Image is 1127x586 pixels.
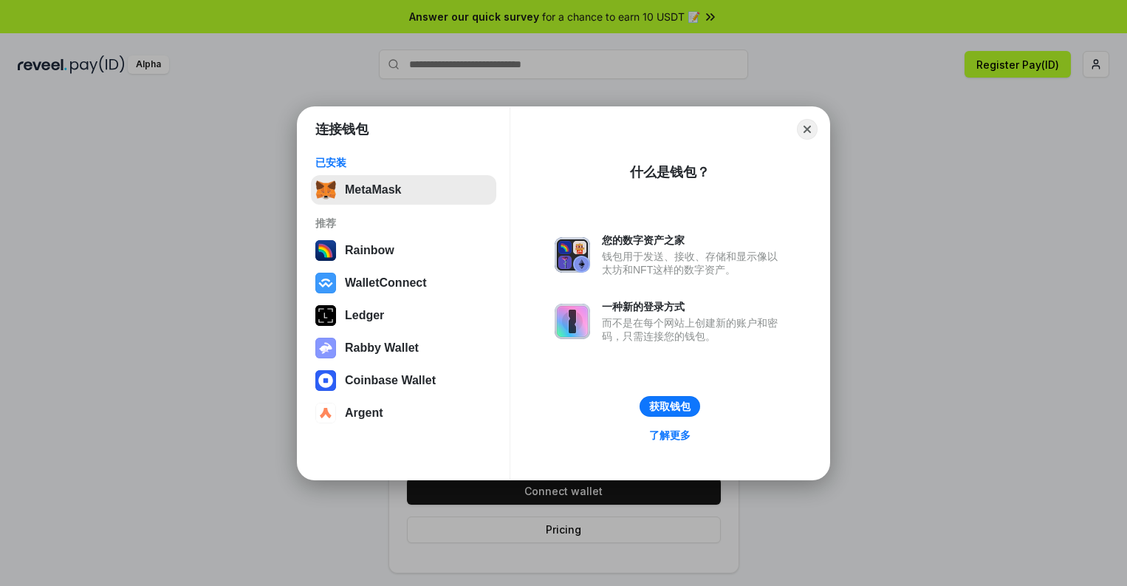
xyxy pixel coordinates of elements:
div: 而不是在每个网站上创建新的账户和密码，只需连接您的钱包。 [602,316,785,343]
div: 已安装 [315,156,492,169]
div: Rainbow [345,244,394,257]
div: 什么是钱包？ [630,163,710,181]
img: svg+xml,%3Csvg%20xmlns%3D%22http%3A%2F%2Fwww.w3.org%2F2000%2Fsvg%22%20fill%3D%22none%22%20viewBox... [555,237,590,273]
button: WalletConnect [311,268,496,298]
div: Rabby Wallet [345,341,419,355]
img: svg+xml,%3Csvg%20xmlns%3D%22http%3A%2F%2Fwww.w3.org%2F2000%2Fsvg%22%20fill%3D%22none%22%20viewBox... [315,338,336,358]
img: svg+xml,%3Csvg%20width%3D%2228%22%20height%3D%2228%22%20viewBox%3D%220%200%2028%2028%22%20fill%3D... [315,273,336,293]
div: Ledger [345,309,384,322]
button: 获取钱包 [640,396,700,417]
img: svg+xml,%3Csvg%20width%3D%22120%22%20height%3D%22120%22%20viewBox%3D%220%200%20120%20120%22%20fil... [315,240,336,261]
a: 了解更多 [640,426,699,445]
div: WalletConnect [345,276,427,290]
h1: 连接钱包 [315,120,369,138]
button: Coinbase Wallet [311,366,496,395]
div: 钱包用于发送、接收、存储和显示像以太坊和NFT这样的数字资产。 [602,250,785,276]
img: svg+xml,%3Csvg%20xmlns%3D%22http%3A%2F%2Fwww.w3.org%2F2000%2Fsvg%22%20fill%3D%22none%22%20viewBox... [555,304,590,339]
div: MetaMask [345,183,401,197]
div: 一种新的登录方式 [602,300,785,313]
div: 您的数字资产之家 [602,234,785,247]
div: 获取钱包 [649,400,691,413]
button: Close [797,119,818,140]
img: svg+xml,%3Csvg%20fill%3D%22none%22%20height%3D%2233%22%20viewBox%3D%220%200%2035%2033%22%20width%... [315,180,336,200]
div: 了解更多 [649,429,691,442]
button: Ledger [311,301,496,330]
img: svg+xml,%3Csvg%20xmlns%3D%22http%3A%2F%2Fwww.w3.org%2F2000%2Fsvg%22%20width%3D%2228%22%20height%3... [315,305,336,326]
button: Rainbow [311,236,496,265]
button: Rabby Wallet [311,333,496,363]
div: Coinbase Wallet [345,374,436,387]
div: 推荐 [315,217,492,230]
button: Argent [311,398,496,428]
button: MetaMask [311,175,496,205]
img: svg+xml,%3Csvg%20width%3D%2228%22%20height%3D%2228%22%20viewBox%3D%220%200%2028%2028%22%20fill%3D... [315,370,336,391]
img: svg+xml,%3Csvg%20width%3D%2228%22%20height%3D%2228%22%20viewBox%3D%220%200%2028%2028%22%20fill%3D... [315,403,336,423]
div: Argent [345,406,383,420]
